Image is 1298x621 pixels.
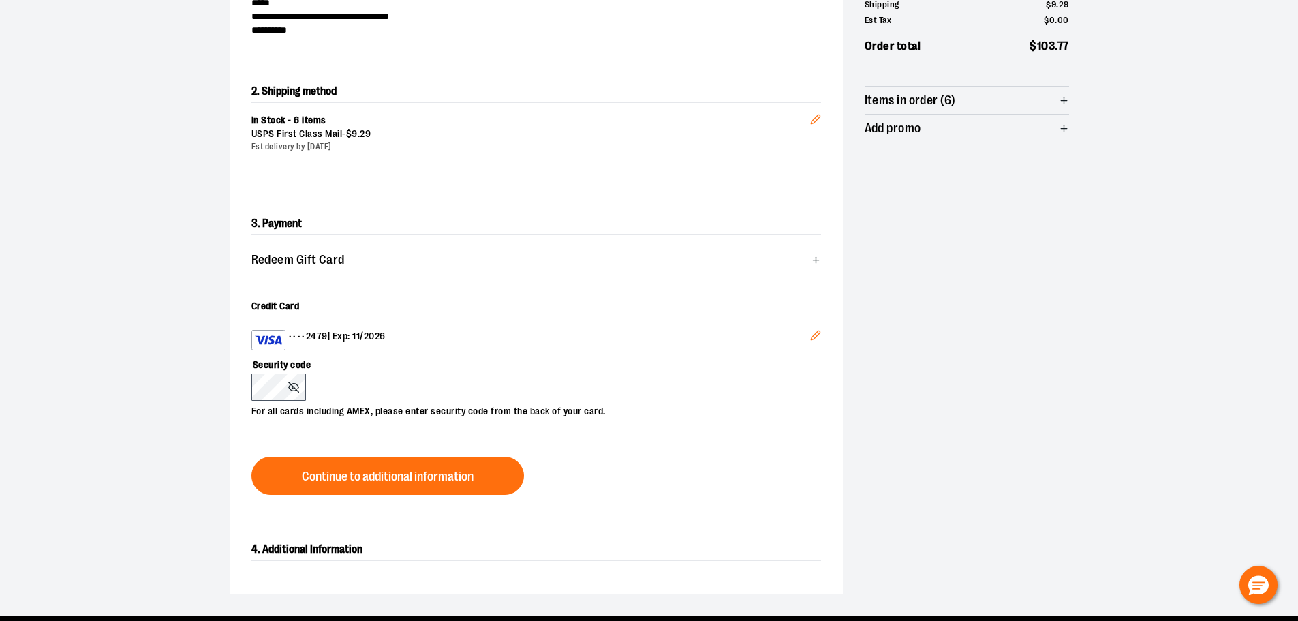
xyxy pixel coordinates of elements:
label: Security code [251,350,807,374]
button: Add promo [865,115,1069,142]
button: Edit [799,319,832,356]
button: Hello, have a question? Let’s chat. [1239,566,1278,604]
span: $ [1030,40,1037,52]
span: 29 [360,128,371,139]
span: Est Tax [865,14,892,27]
span: Credit Card [251,301,300,312]
div: In Stock - 6 items [251,114,810,127]
span: . [1055,15,1057,25]
span: 00 [1057,15,1069,25]
h2: 2. Shipping method [251,80,821,102]
span: Order total [865,37,921,55]
span: . [358,128,360,139]
p: For all cards including AMEX, please enter security code from the back of your card. [251,401,807,419]
button: Continue to additional information [251,457,524,495]
span: $ [1044,15,1049,25]
button: Edit [799,92,832,140]
span: $ [346,128,352,139]
span: Redeem Gift Card [251,254,345,267]
h2: 3. Payment [251,213,821,235]
img: Visa card example showing the 16-digit card number on the front of the card [255,332,282,348]
h2: 4. Additional Information [251,539,821,561]
button: Items in order (6) [865,87,1069,114]
button: Redeem Gift Card [251,246,821,273]
div: •••• 2479 | Exp: 11/2026 [251,330,810,350]
span: 77 [1057,40,1069,52]
span: 0 [1049,15,1055,25]
span: Add promo [865,122,921,135]
div: Est delivery by [DATE] [251,141,810,153]
span: Items in order (6) [865,94,956,107]
span: 9 [352,128,358,139]
div: USPS First Class Mail - [251,127,810,141]
span: . [1055,40,1057,52]
span: 103 [1037,40,1055,52]
span: Continue to additional information [302,470,474,483]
